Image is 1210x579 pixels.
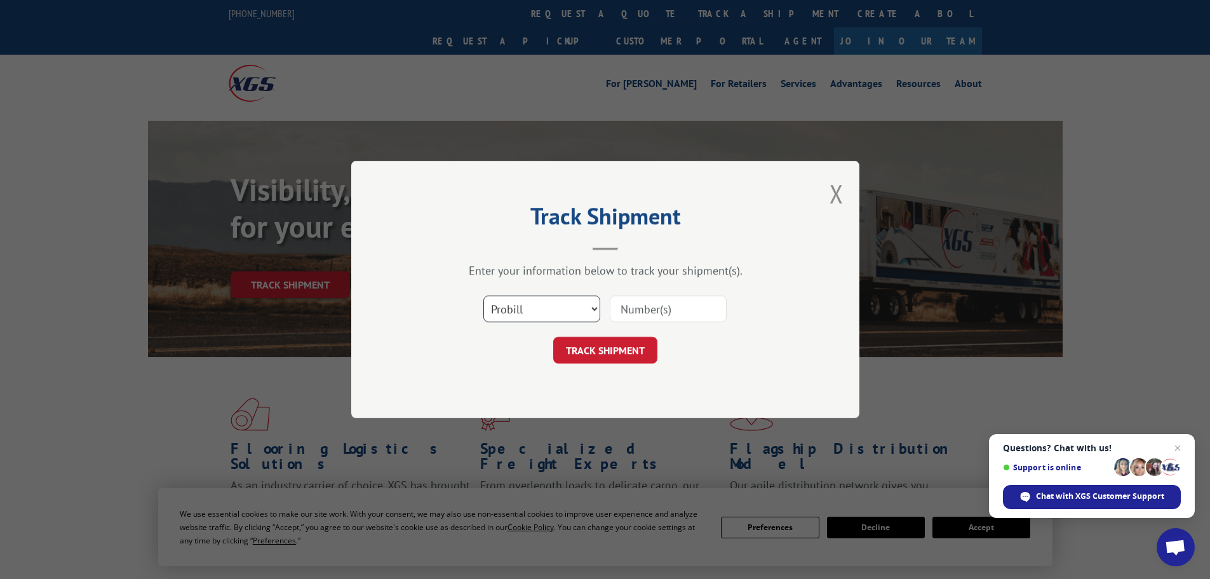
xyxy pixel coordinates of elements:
[1003,485,1181,509] div: Chat with XGS Customer Support
[553,337,657,364] button: TRACK SHIPMENT
[1157,528,1195,566] div: Open chat
[610,296,727,322] input: Number(s)
[415,207,796,231] h2: Track Shipment
[1003,443,1181,453] span: Questions? Chat with us!
[1036,491,1164,502] span: Chat with XGS Customer Support
[830,177,844,210] button: Close modal
[1003,463,1110,472] span: Support is online
[415,263,796,278] div: Enter your information below to track your shipment(s).
[1170,440,1185,456] span: Close chat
